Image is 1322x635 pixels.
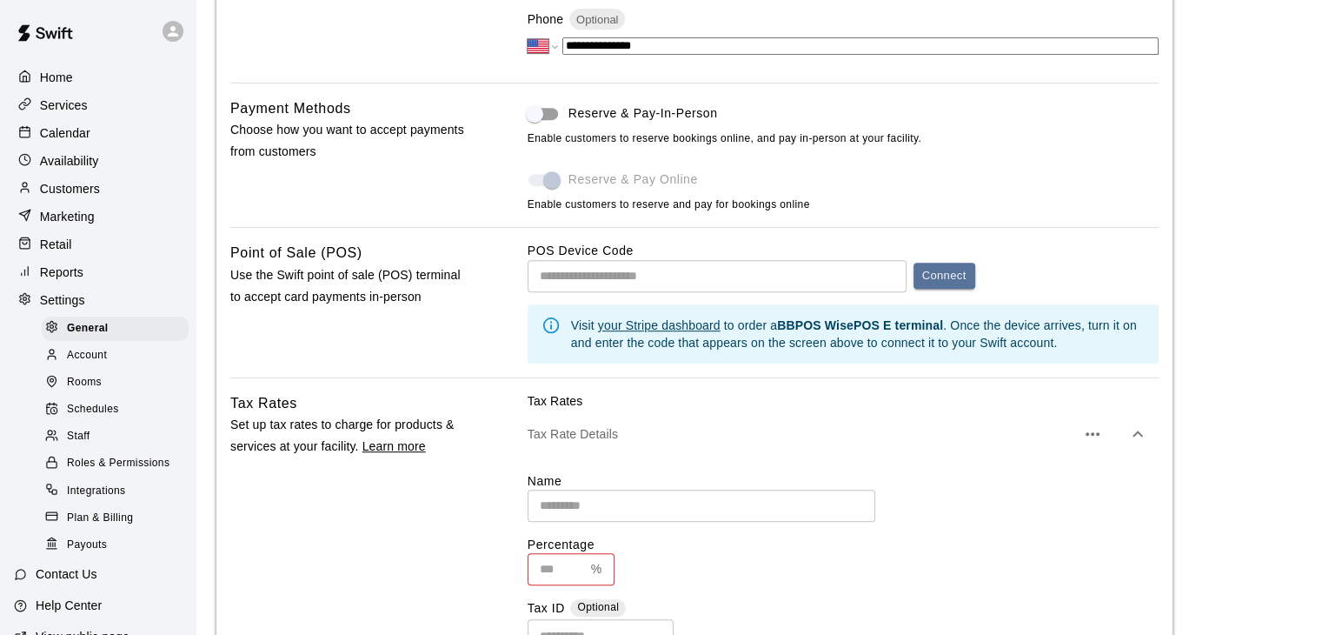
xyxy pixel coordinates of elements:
span: Enable customers to reserve and pay for bookings online [528,198,810,211]
p: Home [40,69,73,86]
label: Tax ID [528,599,565,619]
span: Account [67,347,107,364]
a: Availability [14,148,182,174]
div: Account [42,344,189,368]
div: Rooms [42,371,189,395]
div: Visit to order a . Once the device arrives, turn it on and enter the code that appears on the scr... [571,310,1145,358]
span: Schedules [67,401,119,418]
span: Enable customers to reserve bookings online, and pay in-person at your facility. [528,130,1159,148]
a: Schedules [42,397,196,424]
div: Tax Rate Details [528,410,1159,458]
a: Payouts [42,531,196,558]
span: Rooms [67,374,102,391]
h6: Point of Sale (POS) [230,242,362,264]
p: Tax Rates [528,392,1159,410]
span: Reserve & Pay Online [568,170,698,189]
a: Reports [14,259,182,285]
span: Roles & Permissions [67,455,169,472]
div: General [42,317,189,341]
a: Calendar [14,120,182,146]
a: Plan & Billing [42,505,196,531]
h6: Tax Rates [230,392,297,415]
p: Retail [40,236,72,253]
a: Customers [14,176,182,202]
a: Retail [14,231,182,257]
p: Reports [40,264,83,281]
p: Choose how you want to accept payments from customers [230,119,472,163]
p: % [591,560,602,578]
h6: Payment Methods [230,97,351,120]
div: Payouts [42,533,189,558]
label: Percentage [528,536,1159,553]
a: General [42,315,196,342]
a: Services [14,92,182,118]
div: Roles & Permissions [42,451,189,476]
a: Account [42,342,196,369]
p: Help Center [36,597,102,614]
span: General [67,320,109,338]
span: Payouts [67,537,107,554]
p: Availability [40,152,99,170]
a: Home [14,64,182,90]
a: Roles & Permissions [42,451,196,478]
a: Settings [14,287,182,313]
p: Calendar [40,124,90,142]
div: Integrations [42,479,189,504]
p: Tax Rate Details [528,425,1075,443]
span: Integrations [67,483,126,500]
p: Phone [528,10,563,28]
a: Learn more [362,439,426,453]
p: Marketing [40,208,95,225]
p: Use the Swift point of sale (POS) terminal to accept card payments in-person [230,264,472,308]
p: Set up tax rates to charge for products & services at your facility. [230,414,472,458]
span: Optional [569,13,625,26]
span: Reserve & Pay-In-Person [568,104,718,123]
span: Plan & Billing [67,510,133,527]
b: BBPOS WisePOS E terminal [777,318,943,332]
a: Integrations [42,478,196,505]
div: Schedules [42,398,189,422]
span: Staff [67,428,90,445]
span: Optional [577,601,619,613]
a: Staff [42,424,196,451]
button: Connect [913,263,975,290]
a: Rooms [42,370,196,397]
p: Services [40,97,88,114]
a: your Stripe dashboard [598,318,721,332]
p: Settings [40,291,85,309]
div: Plan & Billing [42,506,189,531]
label: POS Device Code [528,244,634,257]
a: Marketing [14,204,182,230]
label: Name [528,472,1159,490]
p: Contact Us [36,565,97,583]
div: Staff [42,424,189,449]
p: Customers [40,180,100,197]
